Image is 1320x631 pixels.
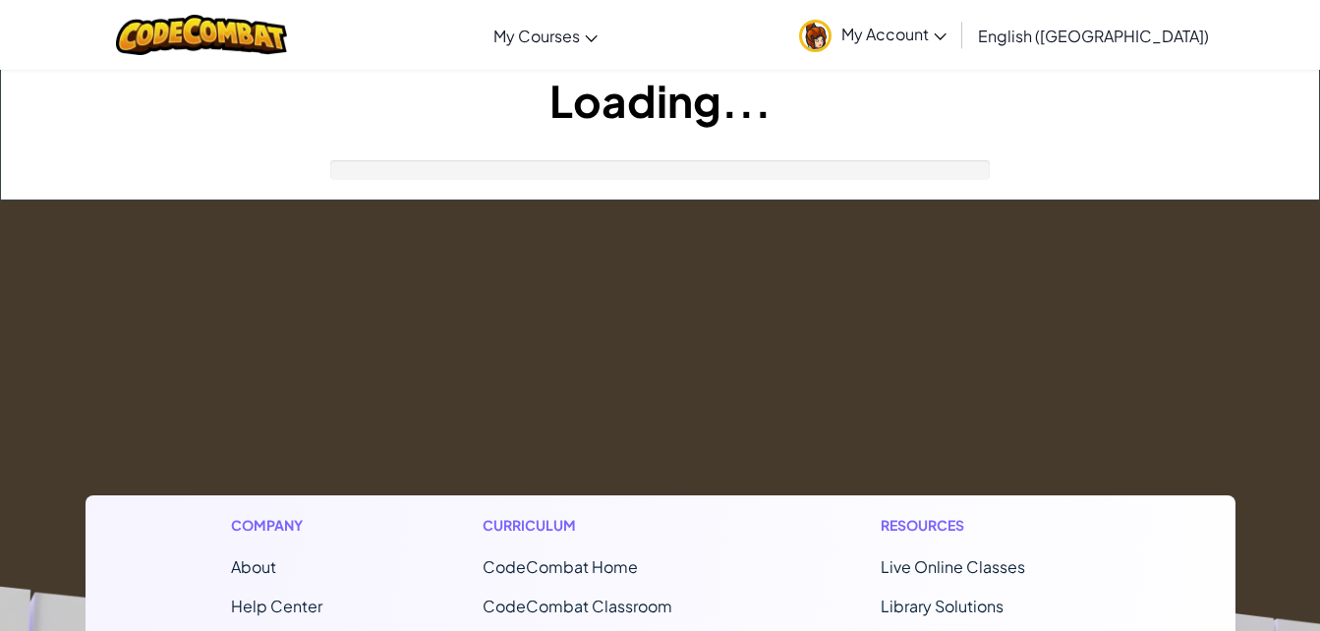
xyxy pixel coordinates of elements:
h1: Company [231,515,322,536]
h1: Loading... [1,70,1319,131]
a: CodeCombat Classroom [483,596,672,616]
a: Library Solutions [881,596,1004,616]
a: Help Center [231,596,322,616]
span: CodeCombat Home [483,556,638,577]
a: English ([GEOGRAPHIC_DATA]) [968,9,1219,62]
span: My Courses [493,26,580,46]
span: English ([GEOGRAPHIC_DATA]) [978,26,1209,46]
img: CodeCombat logo [116,15,288,55]
a: Live Online Classes [881,556,1025,577]
img: avatar [799,20,832,52]
a: About [231,556,276,577]
a: My Account [789,4,956,66]
a: My Courses [484,9,607,62]
h1: Resources [881,515,1090,536]
span: My Account [841,24,947,44]
h1: Curriculum [483,515,720,536]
